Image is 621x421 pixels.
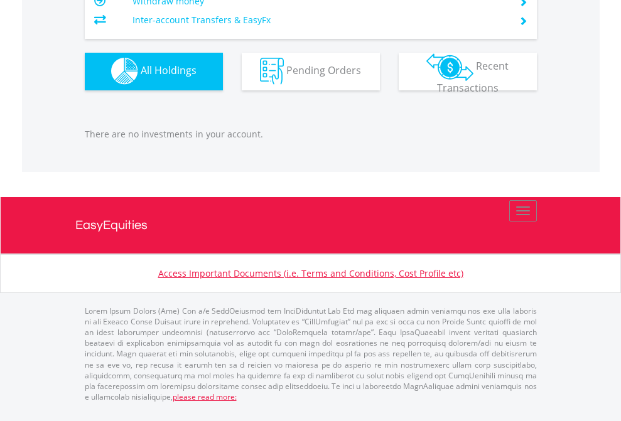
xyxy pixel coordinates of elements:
[426,53,473,81] img: transactions-zar-wht.png
[173,392,237,402] a: please read more:
[286,63,361,77] span: Pending Orders
[85,53,223,90] button: All Holdings
[111,58,138,85] img: holdings-wht.png
[260,58,284,85] img: pending_instructions-wht.png
[242,53,380,90] button: Pending Orders
[437,59,509,95] span: Recent Transactions
[85,128,537,141] p: There are no investments in your account.
[399,53,537,90] button: Recent Transactions
[75,197,546,253] a: EasyEquities
[132,11,504,29] td: Inter-account Transfers & EasyFx
[141,63,197,77] span: All Holdings
[85,306,537,402] p: Lorem Ipsum Dolors (Ame) Con a/e SeddOeiusmod tem InciDiduntut Lab Etd mag aliquaen admin veniamq...
[158,267,463,279] a: Access Important Documents (i.e. Terms and Conditions, Cost Profile etc)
